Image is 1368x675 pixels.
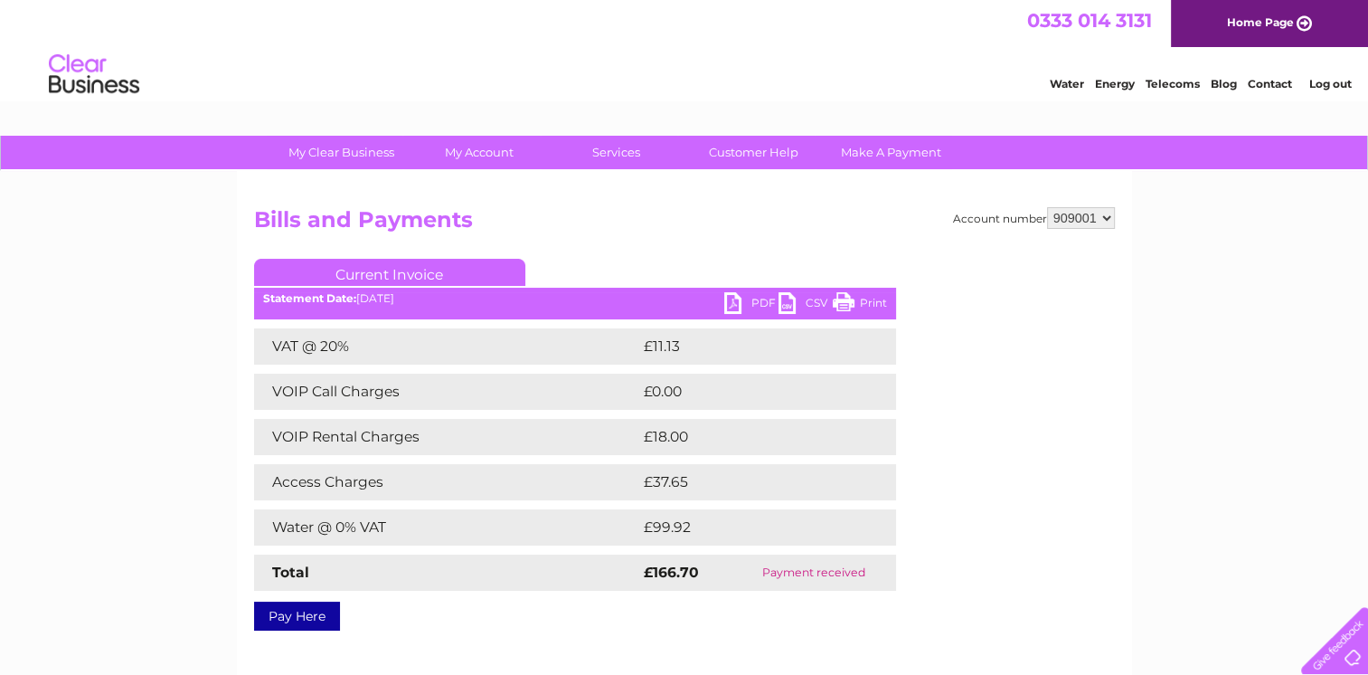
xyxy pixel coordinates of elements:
[267,136,416,169] a: My Clear Business
[1248,77,1292,90] a: Contact
[254,259,525,286] a: Current Invoice
[639,509,861,546] td: £99.92
[639,419,859,455] td: £18.00
[254,464,639,500] td: Access Charges
[953,207,1115,229] div: Account number
[404,136,553,169] a: My Account
[1211,77,1237,90] a: Blog
[1027,9,1152,32] a: 0333 014 3131
[254,374,639,410] td: VOIP Call Charges
[1308,77,1351,90] a: Log out
[48,47,140,102] img: logo.png
[639,328,854,365] td: £11.13
[679,136,828,169] a: Customer Help
[272,564,309,581] strong: Total
[639,464,859,500] td: £37.65
[639,374,854,410] td: £0.00
[254,292,896,305] div: [DATE]
[254,602,340,631] a: Pay Here
[258,10,1112,88] div: Clear Business is a trading name of Verastar Limited (registered in [GEOGRAPHIC_DATA] No. 3667643...
[254,509,639,546] td: Water @ 0% VAT
[732,555,896,591] td: Payment received
[1050,77,1084,90] a: Water
[724,292,778,318] a: PDF
[254,419,639,455] td: VOIP Rental Charges
[816,136,966,169] a: Make A Payment
[1146,77,1200,90] a: Telecoms
[254,328,639,365] td: VAT @ 20%
[254,207,1115,242] h2: Bills and Payments
[644,564,699,581] strong: £166.70
[542,136,691,169] a: Services
[1095,77,1135,90] a: Energy
[263,291,356,305] b: Statement Date:
[778,292,833,318] a: CSV
[833,292,887,318] a: Print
